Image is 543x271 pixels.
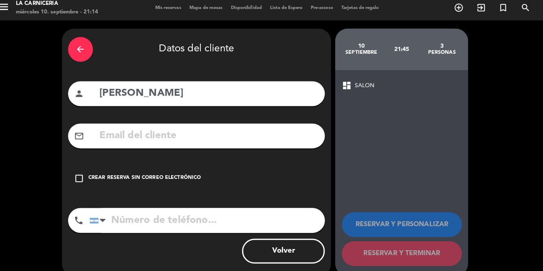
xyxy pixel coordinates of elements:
[83,48,93,58] i: arrow_back
[358,84,377,93] span: SALON
[106,88,322,105] input: Nombre del cliente
[6,5,18,20] button: menu
[82,92,92,101] i: person
[6,5,18,17] i: menu
[345,242,463,266] button: RESERVAR Y TERMINAR
[24,12,106,20] div: miércoles 10. septiembre - 21:14
[345,53,384,59] div: septiembre
[24,4,106,12] div: La Carniceria
[341,10,386,14] span: Tarjetas de regalo
[191,10,232,14] span: Mapa de mesas
[96,176,207,184] div: Crear reserva sin correo electrónico
[106,130,322,146] input: Email del cliente
[345,46,384,53] div: 10
[345,84,355,93] span: dashboard
[82,175,92,185] i: check_box_outline_blank
[424,46,463,53] div: 3
[97,209,116,233] div: Argentina: +54
[424,53,463,59] div: personas
[521,7,531,17] i: search
[82,133,92,143] i: mail_outline
[81,216,91,226] i: phone
[97,209,328,234] input: Número de teléfono...
[247,239,328,264] button: Volver
[270,10,310,14] span: Lista de Espera
[384,39,424,67] div: 21:45
[499,7,509,17] i: turned_in_not
[455,7,465,17] i: add_circle_outline
[157,10,191,14] span: Mis reservas
[477,7,487,17] i: exit_to_app
[310,10,341,14] span: Pre-acceso
[232,10,270,14] span: Disponibilidad
[345,213,463,238] button: RESERVAR Y PERSONALIZAR
[76,39,328,67] div: Datos del cliente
